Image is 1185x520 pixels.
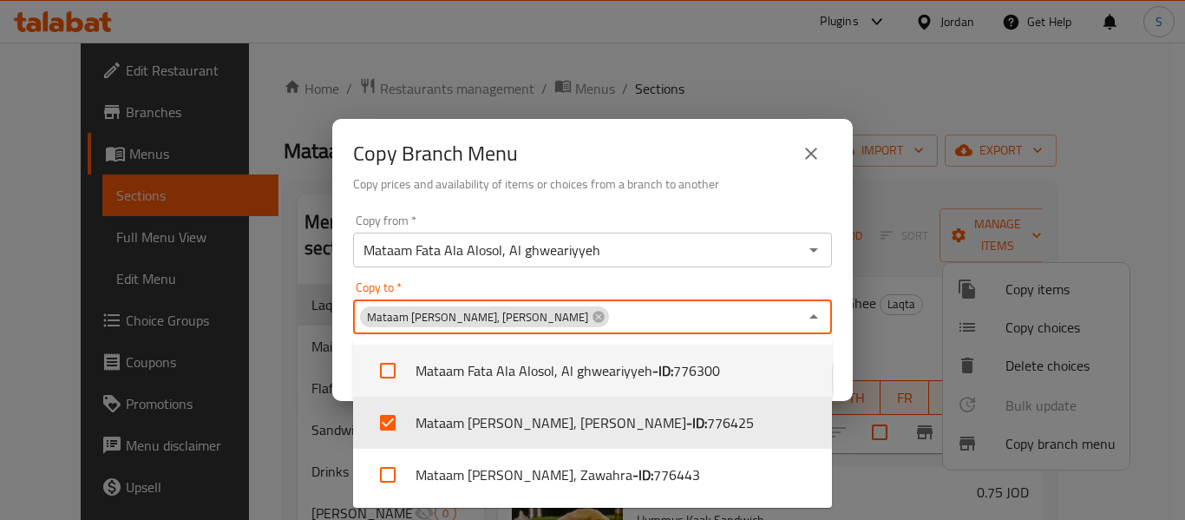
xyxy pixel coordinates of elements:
[790,133,832,174] button: close
[353,140,518,168] h2: Copy Branch Menu
[802,305,826,329] button: Close
[686,412,707,433] b: - ID:
[353,397,832,449] li: Mataam [PERSON_NAME], [PERSON_NAME]
[707,412,754,433] span: 776425
[652,360,673,381] b: - ID:
[353,174,832,194] h6: Copy prices and availability of items or choices from a branch to another
[632,464,653,485] b: - ID:
[353,449,832,501] li: Mataam [PERSON_NAME], Zawahra
[360,309,595,326] span: Mataam [PERSON_NAME], [PERSON_NAME]
[653,464,700,485] span: 776443
[802,238,826,262] button: Open
[673,360,720,381] span: 776300
[360,306,609,327] div: Mataam [PERSON_NAME], [PERSON_NAME]
[353,345,832,397] li: Mataam Fata Ala Alosol, Al ghweariyyeh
